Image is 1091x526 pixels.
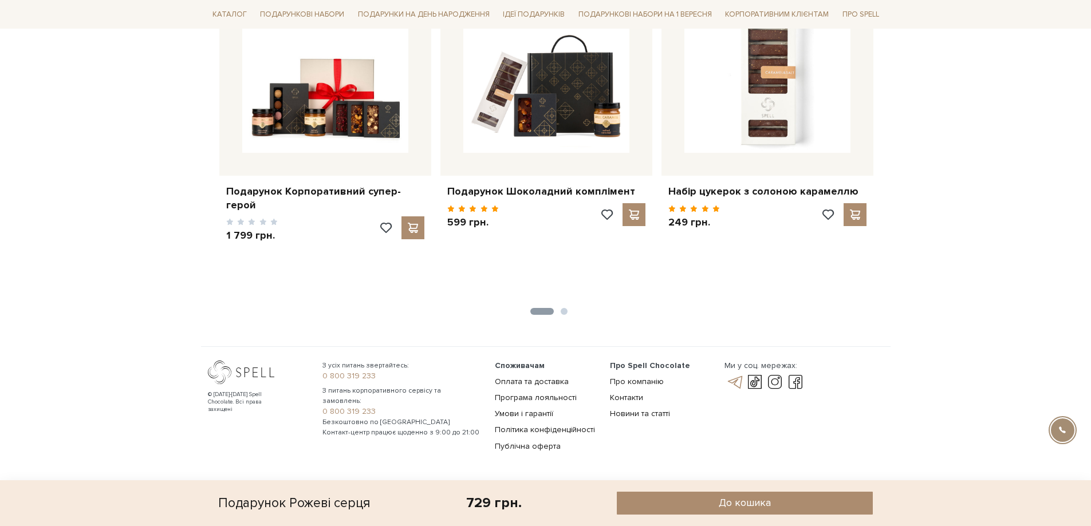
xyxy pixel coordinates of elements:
[322,361,481,371] span: З усіх питань звертайтесь:
[495,361,545,370] span: Споживачам
[226,229,278,242] p: 1 799 грн.
[495,425,595,434] a: Політика конфіденційності
[610,409,670,418] a: Новини та статті
[447,185,645,198] a: Подарунок Шоколадний комплімент
[668,216,720,229] p: 249 грн.
[495,441,561,451] a: Публічна оферта
[322,417,481,428] span: Безкоштовно по [GEOGRAPHIC_DATA]
[322,428,481,438] span: Контакт-центр працює щоденно з 9:00 до 21:00
[495,409,553,418] a: Умови і гарантії
[447,216,499,229] p: 599 грн.
[786,375,805,389] a: facebook
[610,377,664,386] a: Про компанію
[218,492,371,515] div: Подарунок Рожеві серця
[498,6,569,23] a: Ідеї подарунків
[466,494,522,512] div: 729 грн.
[495,393,577,402] a: Програма лояльності
[610,361,690,370] span: Про Spell Chocolate
[719,496,771,509] span: До кошика
[610,393,643,402] a: Контакти
[226,185,424,212] a: Подарунок Корпоративний супер-герой
[322,406,481,417] a: 0 800 319 233
[208,6,251,23] a: Каталог
[530,308,554,315] button: 1 of 2
[724,375,744,389] a: telegram
[838,6,884,23] a: Про Spell
[668,185,867,198] a: Набір цукерок з солоною карамеллю
[765,375,785,389] a: instagram
[617,492,873,515] button: До кошика
[495,377,569,386] a: Оплата та доставка
[353,6,494,23] a: Подарунки на День народження
[322,371,481,381] a: 0 800 319 233
[255,6,349,23] a: Подарункові набори
[208,391,285,413] div: © [DATE]-[DATE] Spell Chocolate. Всі права захищені
[574,5,716,24] a: Подарункові набори на 1 Вересня
[720,5,833,24] a: Корпоративним клієнтам
[561,308,568,315] button: 2 of 2
[745,375,765,389] a: tik-tok
[322,386,481,406] span: З питань корпоративного сервісу та замовлень:
[724,361,805,371] div: Ми у соц. мережах:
